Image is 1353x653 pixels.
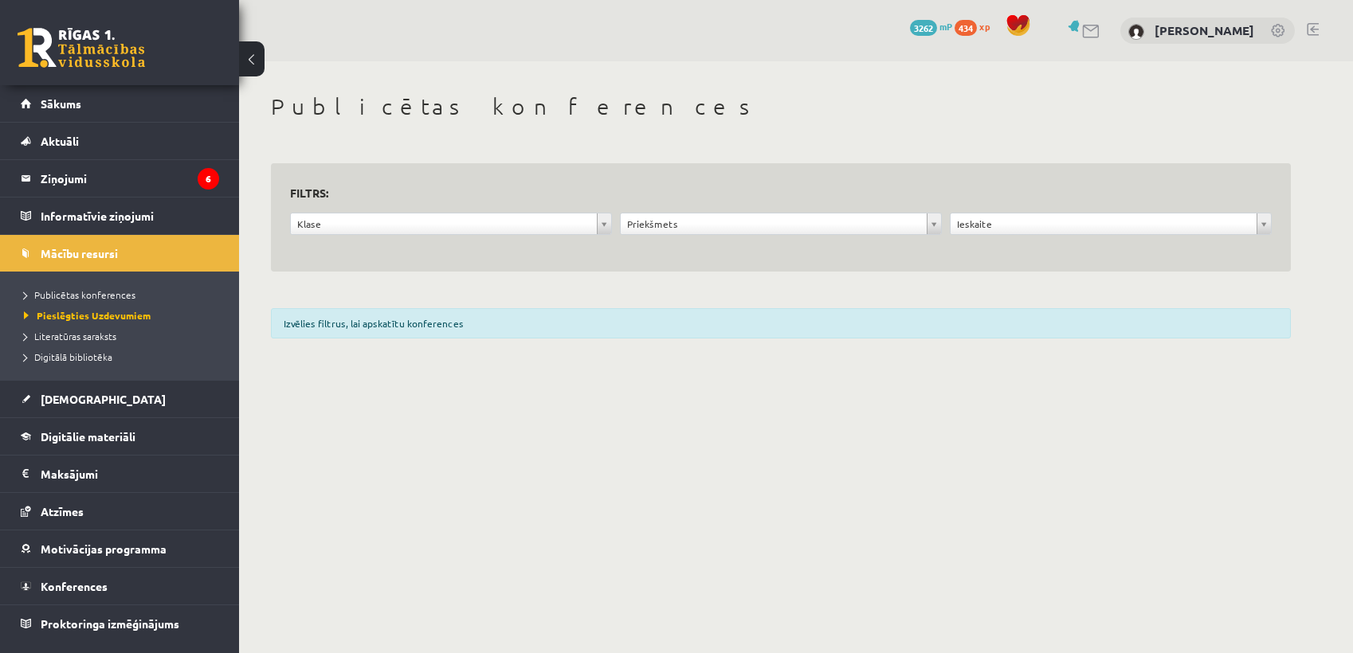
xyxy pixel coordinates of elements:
[21,160,219,197] a: Ziņojumi6
[21,381,219,417] a: [DEMOGRAPHIC_DATA]
[41,579,108,593] span: Konferences
[41,429,135,444] span: Digitālie materiāli
[41,504,84,518] span: Atzīmes
[297,213,590,234] span: Klase
[21,530,219,567] a: Motivācijas programma
[21,85,219,122] a: Sākums
[41,542,167,556] span: Motivācijas programma
[957,213,1250,234] span: Ieskaite
[910,20,937,36] span: 3262
[271,308,1291,338] div: Izvēlies filtrus, lai apskatītu konferences
[271,93,1291,120] h1: Publicētas konferences
[24,308,223,323] a: Pieslēgties Uzdevumiem
[41,392,166,406] span: [DEMOGRAPHIC_DATA]
[24,350,223,364] a: Digitālā bibliotēka
[939,20,952,33] span: mP
[24,288,135,301] span: Publicētas konferences
[1155,22,1254,38] a: [PERSON_NAME]
[24,329,223,343] a: Literatūras saraksts
[24,330,116,342] span: Literatūras saraksts
[198,168,219,190] i: 6
[910,20,952,33] a: 3262 mP
[41,197,219,234] legend: Informatīvie ziņojumi
[24,350,112,363] span: Digitālā bibliotēka
[621,213,941,234] a: Priekšmets
[291,213,611,234] a: Klase
[21,456,219,492] a: Maksājumi
[21,418,219,455] a: Digitālie materiāli
[955,20,998,33] a: 434 xp
[18,28,145,68] a: Rīgas 1. Tālmācības vidusskola
[41,616,179,631] span: Proktoringa izmēģinājums
[21,493,219,530] a: Atzīmes
[979,20,990,33] span: xp
[21,235,219,272] a: Mācību resursi
[24,309,151,322] span: Pieslēgties Uzdevumiem
[41,456,219,492] legend: Maksājumi
[24,287,223,302] a: Publicētas konferences
[627,213,920,234] span: Priekšmets
[21,605,219,642] a: Proktoringa izmēģinājums
[41,96,81,111] span: Sākums
[21,123,219,159] a: Aktuāli
[1128,24,1144,40] img: Ieva Bringina
[955,20,977,36] span: 434
[21,197,219,234] a: Informatīvie ziņojumi
[41,160,219,197] legend: Ziņojumi
[21,568,219,604] a: Konferences
[951,213,1271,234] a: Ieskaite
[290,182,1253,204] h3: Filtrs:
[41,246,118,260] span: Mācību resursi
[41,134,79,148] span: Aktuāli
